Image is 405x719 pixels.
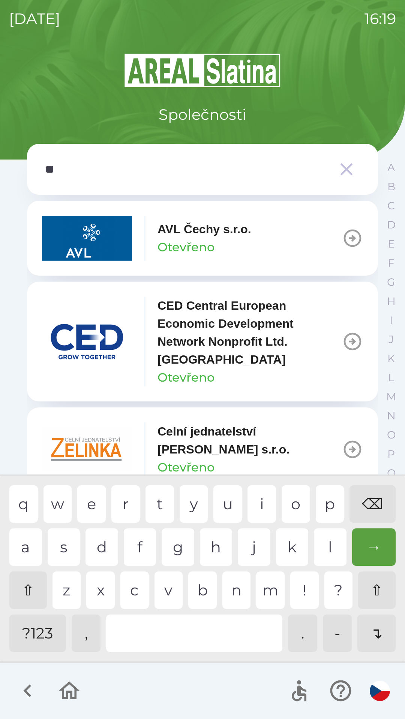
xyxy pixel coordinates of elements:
[157,297,342,368] p: CED Central European Economic Development Network Nonprofit Ltd. [GEOGRAPHIC_DATA]
[387,276,395,289] p: G
[387,352,395,365] p: K
[382,406,400,425] button: N
[42,319,132,364] img: d9501dcd-2fae-4a13-a1b3-8010d0152126.png
[382,196,400,215] button: C
[157,220,251,238] p: AVL Čechy s.r.o.
[382,445,400,464] button: P
[387,218,396,231] p: D
[387,180,395,193] p: B
[27,282,378,401] button: CED Central European Economic Development Network Nonprofit Ltd. [GEOGRAPHIC_DATA]Otevřeno
[390,314,393,327] p: I
[157,422,342,458] p: Celní jednatelství [PERSON_NAME] s.r.o.
[382,349,400,368] button: K
[382,273,400,292] button: G
[387,448,395,461] p: P
[382,254,400,273] button: F
[382,464,400,483] button: Q
[387,409,396,422] p: N
[42,216,132,261] img: 03569da3-dac0-4647-9975-63fdf0369d0b.png
[388,237,395,251] p: E
[364,7,396,30] p: 16:19
[382,425,400,445] button: O
[387,428,396,442] p: O
[387,295,396,308] p: H
[382,158,400,177] button: A
[382,234,400,254] button: E
[159,103,246,126] p: Společnosti
[388,257,394,270] p: F
[388,371,394,384] p: L
[382,177,400,196] button: B
[27,52,378,88] img: Logo
[386,390,396,403] p: M
[388,333,394,346] p: J
[27,407,378,491] button: Celní jednatelství [PERSON_NAME] s.r.o.Otevřeno
[370,681,390,701] img: cs flag
[382,368,400,387] button: L
[157,458,214,476] p: Otevřeno
[387,199,395,212] p: C
[382,387,400,406] button: M
[387,161,395,174] p: A
[9,7,60,30] p: [DATE]
[382,311,400,330] button: I
[42,427,132,472] img: e791fe39-6e5c-4488-8406-01cea90b779d.png
[27,201,378,276] button: AVL Čechy s.r.o.Otevřeno
[382,330,400,349] button: J
[382,292,400,311] button: H
[157,238,214,256] p: Otevřeno
[157,368,214,386] p: Otevřeno
[387,467,396,480] p: Q
[382,215,400,234] button: D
